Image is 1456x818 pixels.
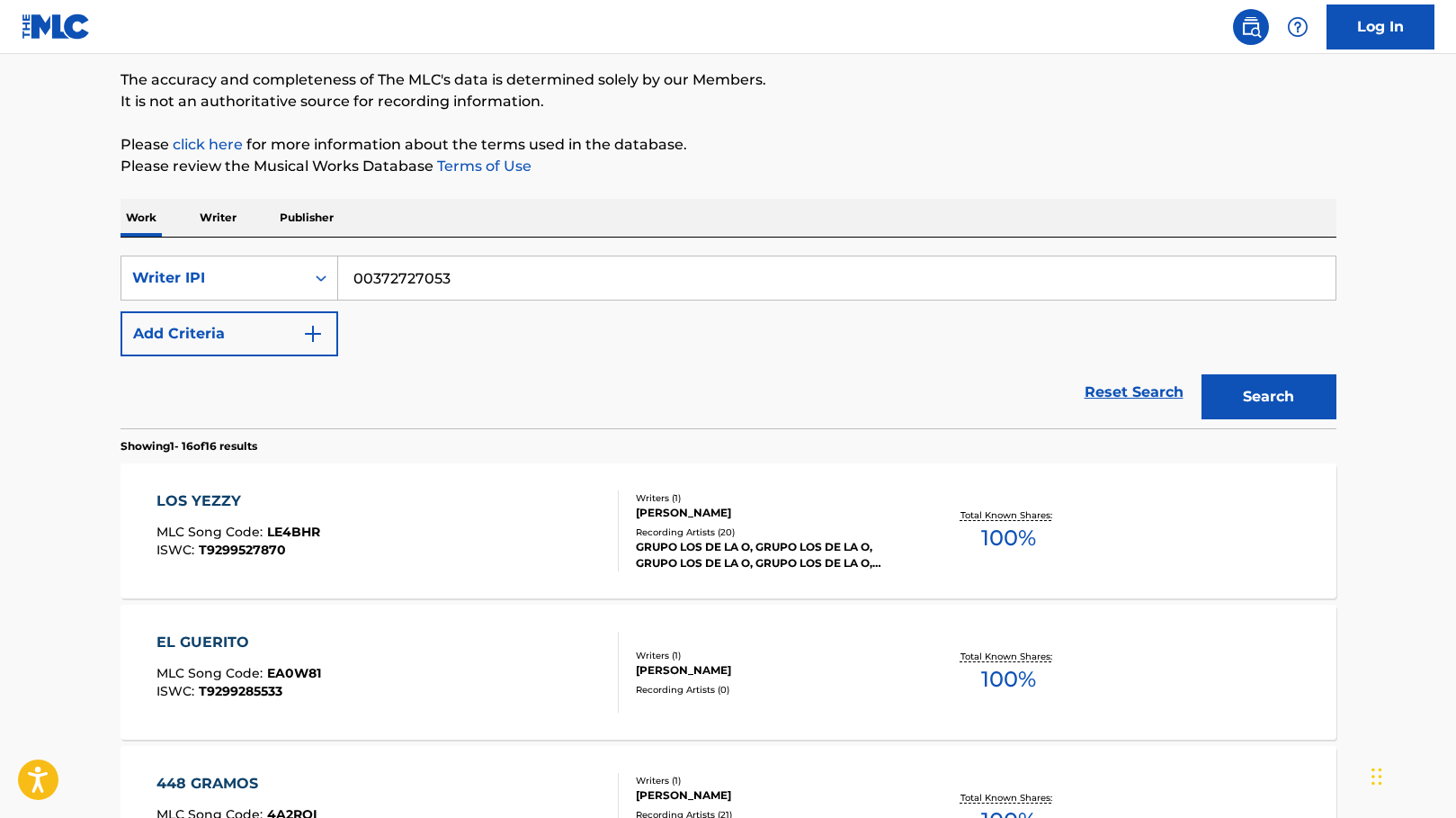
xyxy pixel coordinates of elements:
p: Total Known Shares: [960,650,1057,663]
img: 9d2ae6d4665cec9f34b9.svg [302,323,324,345]
img: MLC Logo [22,13,91,40]
a: click here [173,136,243,153]
span: EA0W81 [267,665,321,681]
div: [PERSON_NAME] [636,787,907,804]
a: Terms of Use [433,157,531,175]
button: Search [1201,374,1336,419]
span: ISWC : [156,542,199,558]
p: Publisher [274,199,339,237]
div: Recording Artists ( 20 ) [636,526,907,539]
div: [PERSON_NAME] [636,505,907,521]
div: GRUPO LOS DE LA O, GRUPO LOS DE LA O, GRUPO LOS DE LA O, GRUPO LOS DE LA O, GRUPO LOS DE LA O [636,539,907,571]
span: 100 % [981,663,1036,696]
div: Writers ( 1 ) [636,774,907,787]
img: search [1240,16,1262,38]
div: [PERSON_NAME] [636,662,907,679]
span: T9299527870 [199,542,286,558]
span: T9299285533 [199,683,282,699]
p: Writer [194,199,242,237]
button: Add Criteria [121,311,338,356]
p: Please review the Musical Works Database [121,156,1336,177]
p: Total Known Shares: [960,791,1057,805]
span: LE4BHR [267,524,320,540]
div: 448 GRAMOS [156,773,317,795]
a: Log In [1326,4,1434,49]
p: Showing 1 - 16 of 16 results [121,438,257,454]
a: EL GUERITOMLC Song Code:EA0W81ISWC:T9299285533Writers (1)[PERSON_NAME]Recording Artists (0)Total ... [121,605,1336,740]
div: Writers ( 1 ) [636,649,907,662]
span: 100 % [981,522,1036,554]
div: LOS YEZZY [156,490,320,512]
a: LOS YEZZYMLC Song Code:LE4BHRISWC:T9299527870Writers (1)[PERSON_NAME]Recording Artists (20)GRUPO ... [121,463,1336,598]
img: help [1287,16,1309,38]
form: Search Form [121,256,1336,428]
span: MLC Song Code : [156,665,267,681]
p: Work [121,199,162,237]
a: Reset Search [1076,373,1192,412]
a: Public Search [1233,9,1269,45]
p: Total Known Shares: [960,508,1057,522]
span: MLC Song Code : [156,524,267,540]
div: Help [1280,9,1316,45]
div: Drag [1371,750,1382,804]
iframe: Chat Widget [1366,732,1456,818]
span: ISWC : [156,683,199,699]
div: EL GUERITO [156,632,321,653]
div: Writer IPI [132,267,294,289]
div: Recording Artists ( 0 ) [636,683,907,697]
p: Please for more information about the terms used in the database. [121,134,1336,156]
div: Writers ( 1 ) [636,491,907,505]
p: It is not an authoritative source for recording information. [121,91,1336,112]
p: The accuracy and completeness of The MLC's data is determined solely by our Members. [121,69,1336,91]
